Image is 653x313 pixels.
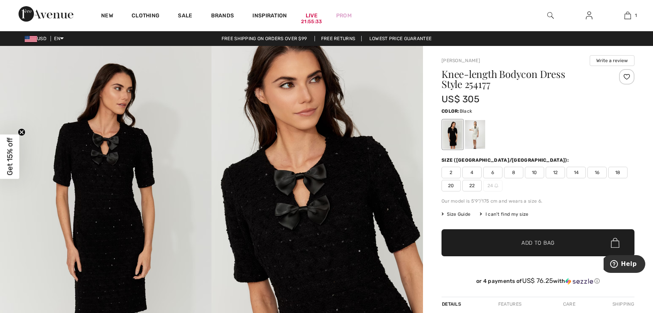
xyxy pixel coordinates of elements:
span: Add to Bag [521,239,555,247]
span: Color: [442,108,460,114]
img: ring-m.svg [494,184,498,188]
iframe: Opens a widget where you can find more information [604,255,645,274]
a: Free Returns [315,36,362,41]
div: or 4 payments of with [442,277,634,285]
div: Shipping [611,297,634,311]
span: 18 [608,167,628,178]
div: Details [442,297,463,311]
a: 1 [609,11,646,20]
a: Clothing [132,12,159,20]
a: Sign In [580,11,599,20]
div: Black [443,120,463,149]
div: I can't find my size [480,211,528,218]
span: 22 [462,180,482,191]
h1: Knee-length Bodycon Dress Style 254177 [442,69,602,89]
div: Winter White [465,120,485,149]
div: Our model is 5'9"/175 cm and wears a size 6. [442,198,634,205]
button: Close teaser [18,128,25,136]
img: My Bag [624,11,631,20]
span: 2 [442,167,461,178]
span: US$ 76.25 [522,277,553,284]
a: Free shipping on orders over $99 [215,36,313,41]
span: Size Guide [442,211,470,218]
span: 24 [483,180,502,191]
img: My Info [586,11,592,20]
a: New [101,12,113,20]
img: search the website [547,11,554,20]
span: 8 [504,167,523,178]
span: 1 [635,12,637,19]
button: Write a review [590,55,634,66]
img: 1ère Avenue [19,6,73,22]
div: Size ([GEOGRAPHIC_DATA]/[GEOGRAPHIC_DATA]): [442,157,570,164]
span: Get 15% off [5,138,14,176]
a: [PERSON_NAME] [442,58,480,63]
span: 20 [442,180,461,191]
a: Live21:55:33 [306,12,318,20]
span: 14 [567,167,586,178]
a: Brands [211,12,234,20]
span: USD [25,36,49,41]
a: Sale [178,12,192,20]
div: 21:55:33 [301,18,322,25]
span: 12 [546,167,565,178]
span: 6 [483,167,502,178]
span: Black [460,108,472,114]
div: Care [557,297,582,311]
div: or 4 payments ofUS$ 76.25withSezzle Click to learn more about Sezzle [442,277,634,288]
span: Inspiration [252,12,287,20]
img: Sezzle [565,278,593,285]
button: Add to Bag [442,229,634,256]
a: Lowest Price Guarantee [363,36,438,41]
img: Bag.svg [611,238,619,248]
span: 4 [462,167,482,178]
img: US Dollar [25,36,37,42]
span: US$ 305 [442,94,479,105]
div: Features [492,297,528,311]
span: EN [54,36,64,41]
a: Prom [336,12,352,20]
span: 10 [525,167,544,178]
span: 16 [587,167,607,178]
